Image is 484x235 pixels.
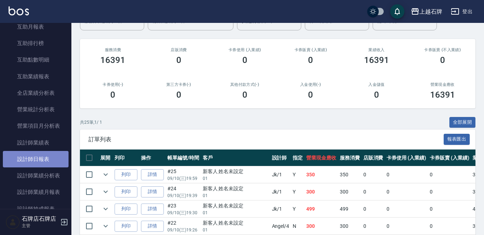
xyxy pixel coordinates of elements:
p: 01 [203,192,268,199]
td: 300 [338,183,362,200]
button: 全部展開 [449,117,476,128]
td: Y [291,166,304,183]
h3: 0 [242,90,247,100]
a: 詳情 [141,186,164,197]
button: expand row [100,204,111,214]
a: 互助點數明細 [3,52,69,68]
td: 0 [428,218,471,235]
span: 訂單列表 [89,136,444,143]
a: 全店業績分析表 [3,85,69,101]
h3: 0 [308,90,313,100]
td: #24 [166,183,201,200]
a: 營業項目月分析表 [3,118,69,134]
th: 卡券販賣 (入業績) [428,150,471,166]
button: 列印 [115,186,137,197]
a: 設計師業績表 [3,134,69,151]
a: 設計師業績月報表 [3,184,69,200]
p: 09/10 (三) 19:26 [167,227,199,233]
td: Angel /4 [270,218,291,235]
th: 操作 [139,150,166,166]
h3: 0 [110,90,115,100]
td: 0 [385,201,428,217]
h3: 16391 [430,90,455,100]
a: 報表匯出 [444,136,470,142]
th: 客戶 [201,150,270,166]
td: 350 [304,166,338,183]
td: N [291,218,304,235]
h2: 卡券販賣 (入業績) [286,48,335,52]
td: 0 [385,166,428,183]
td: 499 [304,201,338,217]
td: 0 [385,183,428,200]
td: Jk /1 [270,201,291,217]
div: 新客人 姓名未設定 [203,219,268,227]
td: 300 [304,183,338,200]
div: 新客人 姓名未設定 [203,202,268,210]
button: 列印 [115,204,137,215]
th: 指定 [291,150,304,166]
th: 卡券使用 (入業績) [385,150,428,166]
h2: 其他付款方式(-) [220,82,269,87]
h5: 石牌店石牌店 [22,215,58,222]
p: 09/10 (三) 19:30 [167,210,199,216]
td: Jk /1 [270,166,291,183]
h3: 服務消費 [89,48,137,52]
td: 499 [338,201,362,217]
div: 新客人 姓名未設定 [203,185,268,192]
h3: 0 [308,55,313,65]
td: 0 [428,183,471,200]
td: Y [291,201,304,217]
p: 09/10 (三) 19:59 [167,175,199,182]
td: 300 [304,218,338,235]
a: 設計師日報表 [3,151,69,167]
p: 01 [203,227,268,233]
th: 店販消費 [362,150,385,166]
button: expand row [100,169,111,180]
h3: 16391 [100,55,125,65]
td: #23 [166,201,201,217]
h3: 0 [374,90,379,100]
td: 0 [362,183,385,200]
p: 01 [203,210,268,216]
th: 設計師 [270,150,291,166]
a: 設計師業績分析表 [3,167,69,184]
th: 展開 [99,150,113,166]
a: 互助排行榜 [3,35,69,52]
th: 列印 [113,150,139,166]
td: 0 [428,166,471,183]
h2: 卡券使用 (入業績) [220,48,269,52]
td: 300 [338,218,362,235]
div: 上越石牌 [419,7,442,16]
a: 詳情 [141,221,164,232]
a: 詳情 [141,169,164,180]
p: 09/10 (三) 19:39 [167,192,199,199]
th: 帳單編號/時間 [166,150,201,166]
a: 設計師抽成報表 [3,201,69,217]
td: 0 [428,201,471,217]
h2: 業績收入 [352,48,401,52]
p: 01 [203,175,268,182]
h2: 第三方卡券(-) [155,82,203,87]
a: 互助業績報表 [3,68,69,85]
h2: 店販消費 [155,48,203,52]
h3: 0 [440,55,445,65]
a: 互助月報表 [3,19,69,35]
td: Y [291,183,304,200]
img: Person [6,215,20,229]
td: 0 [362,166,385,183]
button: save [390,4,404,19]
a: 營業統計分析表 [3,101,69,118]
td: Jk /1 [270,183,291,200]
button: expand row [100,221,111,231]
button: 上越石牌 [408,4,445,19]
div: 新客人 姓名未設定 [203,168,268,175]
button: expand row [100,186,111,197]
button: 登出 [448,5,475,18]
td: 350 [338,166,362,183]
h3: 0 [242,55,247,65]
p: 主管 [22,222,58,229]
h2: 卡券販賣 (不入業績) [418,48,467,52]
button: 列印 [115,169,137,180]
h2: 營業現金應收 [418,82,467,87]
button: 報表匯出 [444,134,470,145]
